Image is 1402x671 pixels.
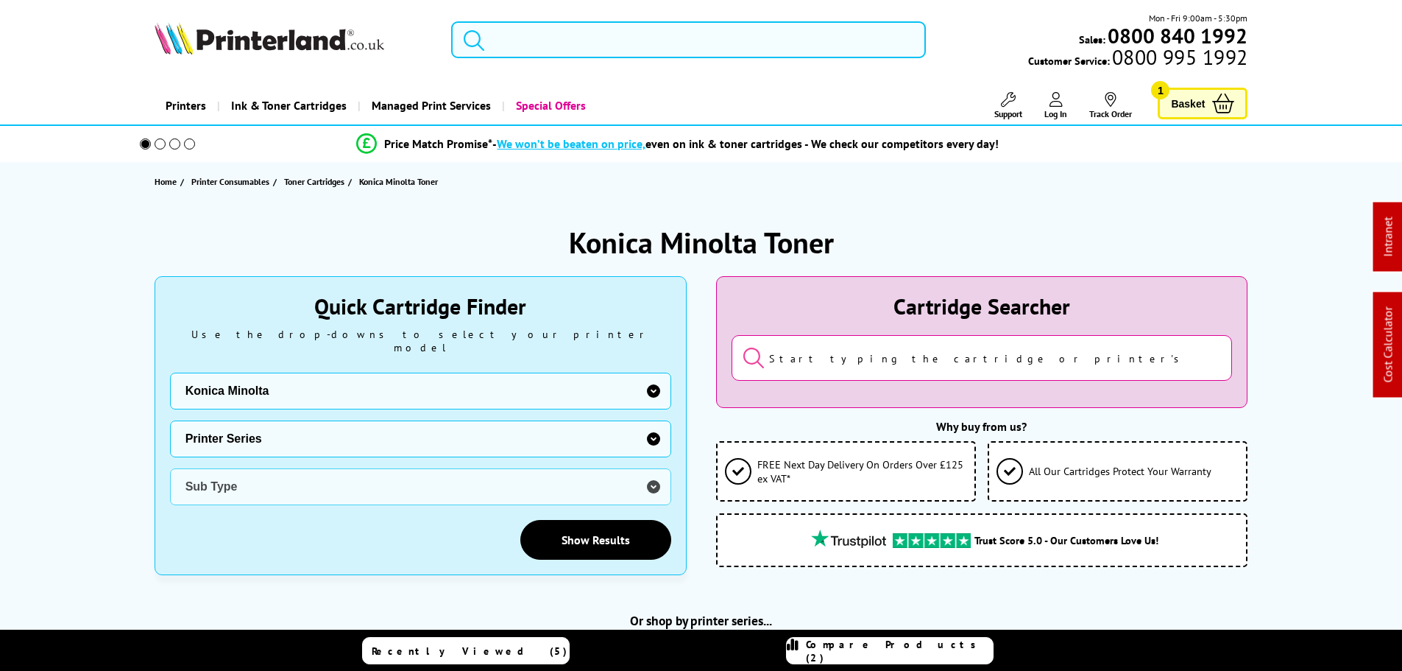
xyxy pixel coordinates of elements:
[1110,50,1247,64] span: 0800 995 1992
[155,22,433,57] a: Printerland Logo
[569,223,834,261] h1: Konica Minolta Toner
[732,335,1233,381] input: Start typing the cartridge or printer's name...
[1044,92,1067,119] a: Log In
[716,419,1248,434] div: Why buy from us?
[1105,29,1247,43] a: 0800 840 1992
[191,174,269,189] span: Printer Consumables
[1028,50,1247,68] span: Customer Service:
[384,136,492,151] span: Price Match Promise*
[732,292,1233,320] div: Cartridge Searcher
[806,638,993,664] span: Compare Products (2)
[170,328,671,354] div: Use the drop-downs to select your printer model
[994,92,1022,119] a: Support
[1149,11,1247,25] span: Mon - Fri 9:00am - 5:30pm
[757,457,967,485] span: FREE Next Day Delivery On Orders Over £125 ex VAT*
[359,176,438,187] span: Konica Minolta Toner
[1158,88,1247,119] a: Basket 1
[520,520,671,560] a: Show Results
[1044,108,1067,119] span: Log In
[284,174,348,189] a: Toner Cartridges
[492,136,999,151] div: - even on ink & toner cartridges - We check our competitors every day!
[362,637,570,664] a: Recently Viewed (5)
[358,87,502,124] a: Managed Print Services
[1029,464,1211,478] span: All Our Cartridges Protect Your Warranty
[120,131,1236,157] li: modal_Promise
[502,87,597,124] a: Special Offers
[786,637,994,664] a: Compare Products (2)
[372,644,567,658] span: Recently Viewed (5)
[1089,92,1132,119] a: Track Order
[1381,217,1395,257] a: Intranet
[155,87,217,124] a: Printers
[155,612,1248,629] h2: Or shop by printer series...
[1151,81,1169,99] span: 1
[284,174,344,189] span: Toner Cartridges
[155,22,384,55] img: Printerland Logo
[1079,32,1105,46] span: Sales:
[497,136,645,151] span: We won’t be beaten on price,
[155,174,180,189] a: Home
[974,533,1158,547] span: Trust Score 5.0 - Our Customers Love Us!
[231,87,347,124] span: Ink & Toner Cartridges
[170,292,671,320] div: Quick Cartridge Finder
[1381,307,1395,383] a: Cost Calculator
[1108,22,1247,49] b: 0800 840 1992
[804,530,893,548] img: trustpilot rating
[893,533,971,548] img: trustpilot rating
[994,108,1022,119] span: Support
[1171,94,1205,113] span: Basket
[217,87,358,124] a: Ink & Toner Cartridges
[191,174,273,189] a: Printer Consumables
